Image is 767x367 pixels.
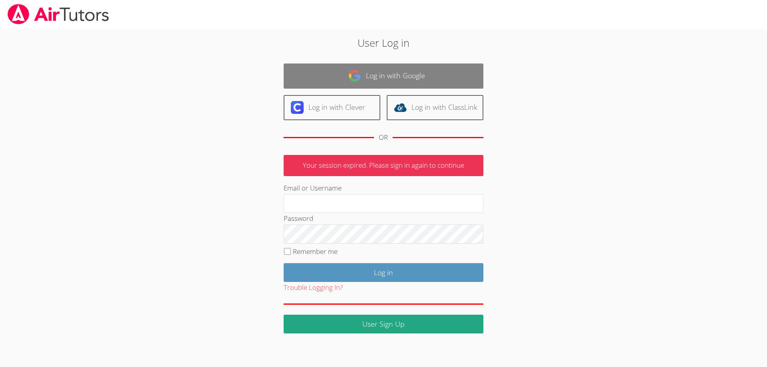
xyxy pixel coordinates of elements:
p: Your session expired. Please sign in again to continue [284,155,483,176]
img: classlink-logo-d6bb404cc1216ec64c9a2012d9dc4662098be43eaf13dc465df04b49fa7ab582.svg [394,101,407,114]
label: Email or Username [284,183,342,192]
a: Log in with ClassLink [387,95,483,120]
button: Trouble Logging In? [284,282,343,294]
input: Log in [284,263,483,282]
a: Log in with Clever [284,95,380,120]
div: OR [379,132,388,143]
img: clever-logo-6eab21bc6e7a338710f1a6ff85c0baf02591cd810cc4098c63d3a4b26e2feb20.svg [291,101,304,114]
img: airtutors_banner-c4298cdbf04f3fff15de1276eac7730deb9818008684d7c2e4769d2f7ddbe033.png [7,4,110,24]
label: Remember me [293,247,338,256]
label: Password [284,214,313,223]
a: User Sign Up [284,315,483,333]
img: google-logo-50288ca7cdecda66e5e0955fdab243c47b7ad437acaf1139b6f446037453330a.svg [348,69,361,82]
h2: User Log in [177,35,591,50]
a: Log in with Google [284,63,483,89]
